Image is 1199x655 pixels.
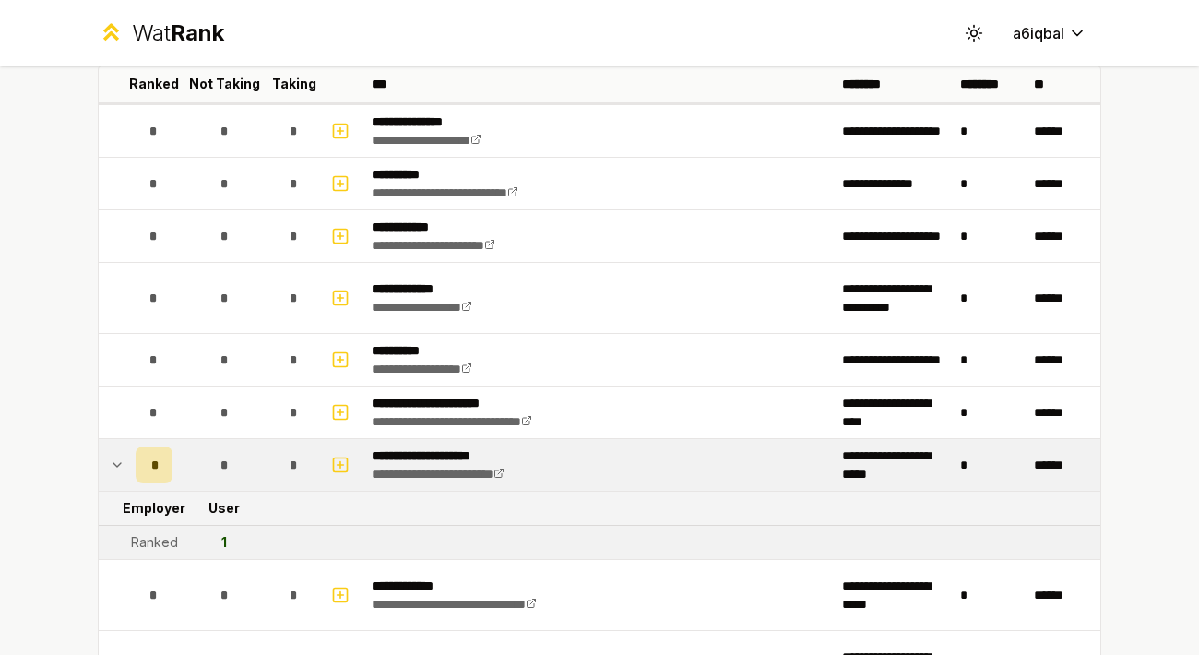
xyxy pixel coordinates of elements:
[221,533,227,552] div: 1
[132,18,224,48] div: Wat
[272,75,316,93] p: Taking
[180,492,268,525] td: User
[998,17,1101,50] button: a6iqbal
[171,19,224,46] span: Rank
[98,18,224,48] a: WatRank
[129,75,179,93] p: Ranked
[189,75,260,93] p: Not Taking
[128,492,180,525] td: Employer
[131,533,178,552] div: Ranked
[1013,22,1064,44] span: a6iqbal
